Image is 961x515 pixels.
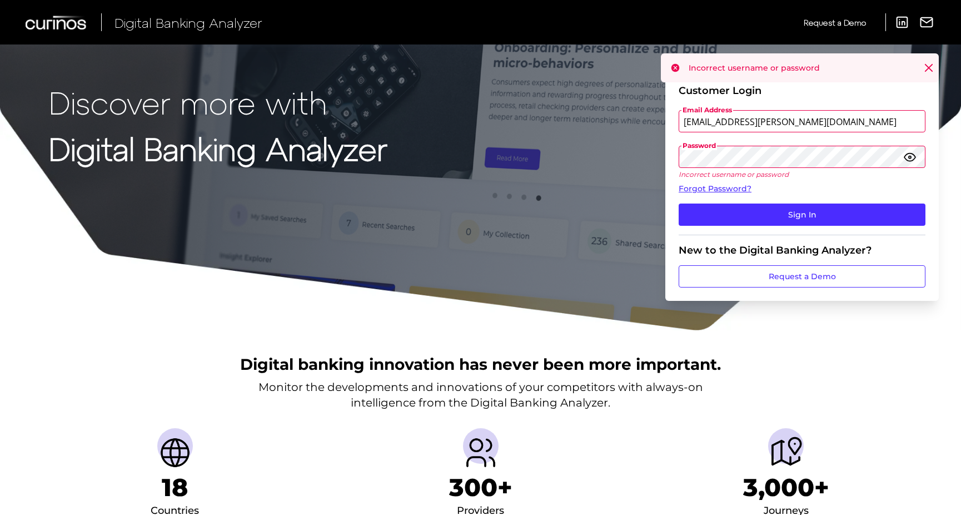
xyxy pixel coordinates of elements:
strong: Digital Banking Analyzer [49,130,387,167]
a: Request a Demo [679,265,925,288]
h1: 18 [162,473,188,502]
div: Incorrect username or password [661,53,939,82]
a: Request a Demo [804,13,866,32]
span: Email Address [681,106,733,115]
img: Curinos [26,16,88,29]
p: Discover more with [49,85,387,120]
p: Incorrect username or password [679,170,925,179]
a: Forgot Password? [679,183,925,195]
h1: 3,000+ [743,473,829,502]
img: Providers [463,435,499,471]
p: Monitor the developments and innovations of your competitors with always-on intelligence from the... [258,379,703,410]
div: New to the Digital Banking Analyzer? [679,244,925,256]
span: Password [681,141,717,150]
img: Journeys [768,435,804,471]
button: Sign In [679,204,925,226]
img: Countries [157,435,193,471]
h1: 300+ [449,473,512,502]
span: Request a Demo [804,18,866,27]
h2: Digital banking innovation has never been more important. [240,354,721,375]
div: Customer Login [679,85,925,97]
span: Digital Banking Analyzer [114,14,262,31]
